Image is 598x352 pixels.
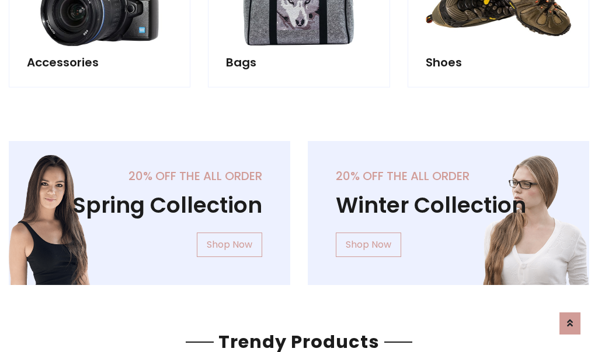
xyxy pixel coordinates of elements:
[197,233,262,257] a: Shop Now
[37,169,262,183] h5: 20% off the all order
[226,55,371,69] h5: Bags
[27,55,172,69] h5: Accessories
[336,169,561,183] h5: 20% off the all order
[426,55,571,69] h5: Shoes
[336,233,401,257] a: Shop Now
[336,192,561,219] h1: Winter Collection
[37,192,262,219] h1: Spring Collection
